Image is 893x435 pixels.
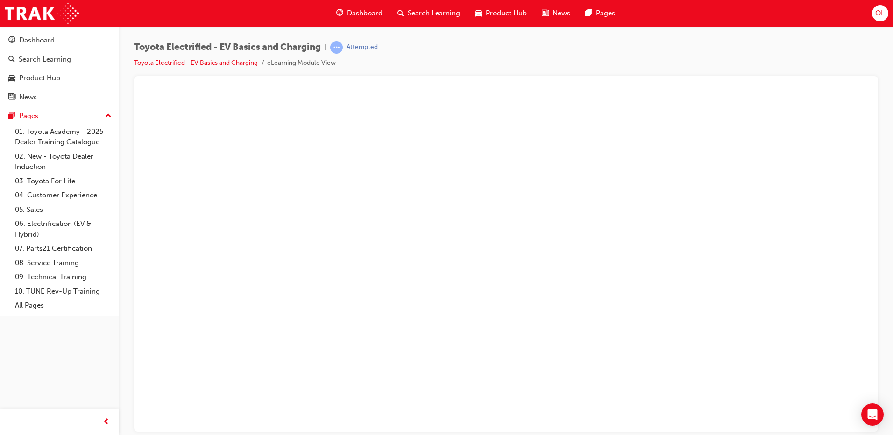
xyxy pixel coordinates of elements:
a: All Pages [11,298,115,313]
span: car-icon [8,74,15,83]
div: Dashboard [19,35,55,46]
li: eLearning Module View [267,58,336,69]
a: 10. TUNE Rev-Up Training [11,284,115,299]
a: Dashboard [4,32,115,49]
span: pages-icon [585,7,592,19]
span: Product Hub [486,8,527,19]
div: Attempted [347,43,378,52]
a: News [4,89,115,106]
span: news-icon [8,93,15,102]
a: 09. Technical Training [11,270,115,284]
span: news-icon [542,7,549,19]
a: car-iconProduct Hub [468,4,534,23]
a: 01. Toyota Academy - 2025 Dealer Training Catalogue [11,125,115,149]
a: 06. Electrification (EV & Hybrid) [11,217,115,241]
span: prev-icon [103,416,110,428]
a: Product Hub [4,70,115,87]
span: Toyota Electrified - EV Basics and Charging [134,42,321,53]
span: learningRecordVerb_ATTEMPT-icon [330,41,343,54]
a: 07. Parts21 Certification [11,241,115,256]
button: Pages [4,107,115,125]
span: | [325,42,326,53]
span: News [553,8,570,19]
a: guage-iconDashboard [329,4,390,23]
span: guage-icon [336,7,343,19]
span: Search Learning [408,8,460,19]
div: Open Intercom Messenger [861,403,884,426]
a: Search Learning [4,51,115,68]
span: Pages [596,8,615,19]
span: OL [875,8,885,19]
a: 08. Service Training [11,256,115,270]
a: 05. Sales [11,203,115,217]
span: up-icon [105,110,112,122]
a: 03. Toyota For Life [11,174,115,189]
a: search-iconSearch Learning [390,4,468,23]
span: guage-icon [8,36,15,45]
span: search-icon [8,56,15,64]
a: Toyota Electrified - EV Basics and Charging [134,59,258,67]
a: 04. Customer Experience [11,188,115,203]
div: Search Learning [19,54,71,65]
img: Trak [5,3,79,24]
button: OL [872,5,888,21]
span: pages-icon [8,112,15,120]
a: news-iconNews [534,4,578,23]
div: Product Hub [19,73,60,84]
a: pages-iconPages [578,4,623,23]
div: Pages [19,111,38,121]
a: 02. New - Toyota Dealer Induction [11,149,115,174]
span: Dashboard [347,8,383,19]
span: car-icon [475,7,482,19]
span: search-icon [397,7,404,19]
button: DashboardSearch LearningProduct HubNews [4,30,115,107]
div: News [19,92,37,103]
